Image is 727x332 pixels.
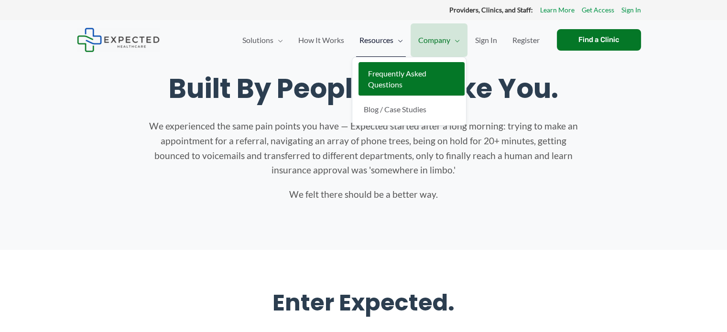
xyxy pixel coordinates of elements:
a: Register [505,23,547,57]
nav: Primary Site Navigation [235,23,547,57]
a: Sign In [621,4,641,16]
h1: Built By People Just Like You. [87,73,641,105]
span: How It Works [298,23,344,57]
span: Company [418,23,450,57]
span: Blog / Case Studies [364,105,426,114]
a: CompanyMenu Toggle [411,23,467,57]
img: Expected Healthcare Logo - side, dark font, small [77,28,160,52]
strong: Providers, Clinics, and Staff: [449,6,533,14]
span: Register [512,23,540,57]
span: Sign In [475,23,497,57]
a: Learn More [540,4,575,16]
span: Frequently Asked Questions [368,69,426,89]
a: SolutionsMenu Toggle [235,23,291,57]
a: Sign In [467,23,505,57]
a: Blog / Case Studies [356,98,462,120]
p: We felt there should be a better way. [149,187,579,202]
a: How It Works [291,23,352,57]
span: Menu Toggle [393,23,403,57]
span: Menu Toggle [450,23,460,57]
span: Solutions [242,23,273,57]
a: Frequently Asked Questions [358,62,465,96]
h2: Enter Expected. [87,288,641,318]
a: Find a Clinic [557,29,641,51]
span: Resources [359,23,393,57]
a: ResourcesMenu Toggle [352,23,411,57]
p: We experienced the same pain points you have — Expected started after a long morning: trying to m... [149,119,579,178]
a: Get Access [582,4,614,16]
span: Menu Toggle [273,23,283,57]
